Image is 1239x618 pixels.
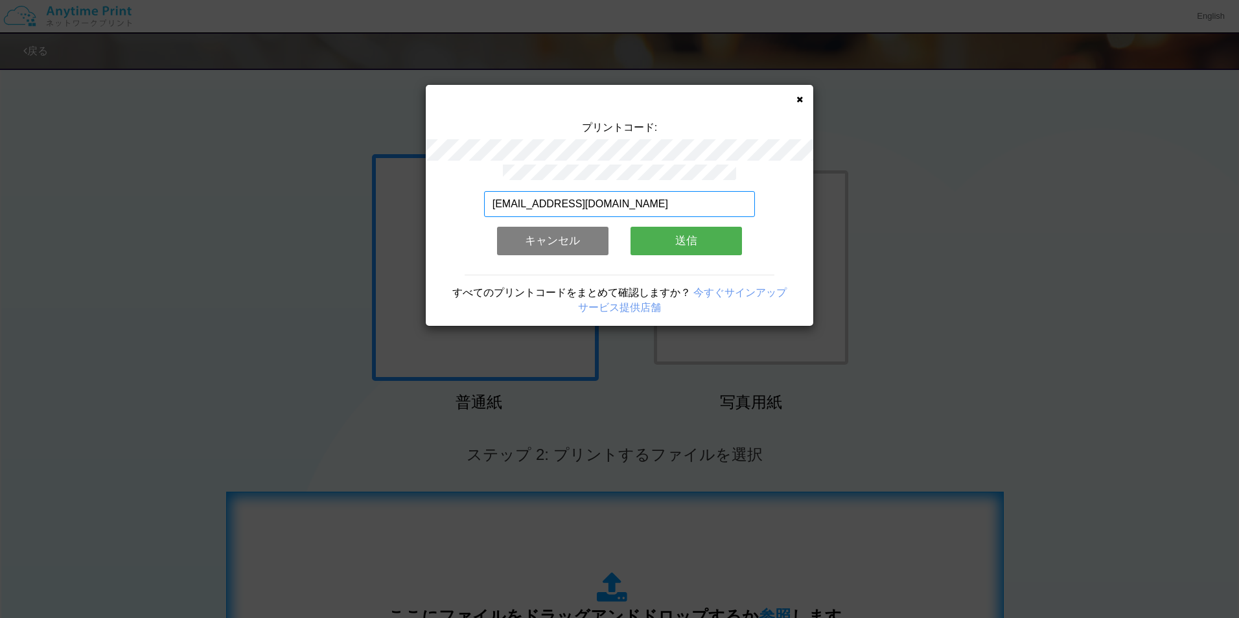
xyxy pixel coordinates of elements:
button: 送信 [631,227,742,255]
a: 今すぐサインアップ [693,287,787,298]
span: プリントコード: [582,122,657,133]
span: すべてのプリントコードをまとめて確認しますか？ [452,287,691,298]
input: メールアドレス [484,191,756,217]
a: サービス提供店舗 [578,302,661,313]
button: キャンセル [497,227,608,255]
